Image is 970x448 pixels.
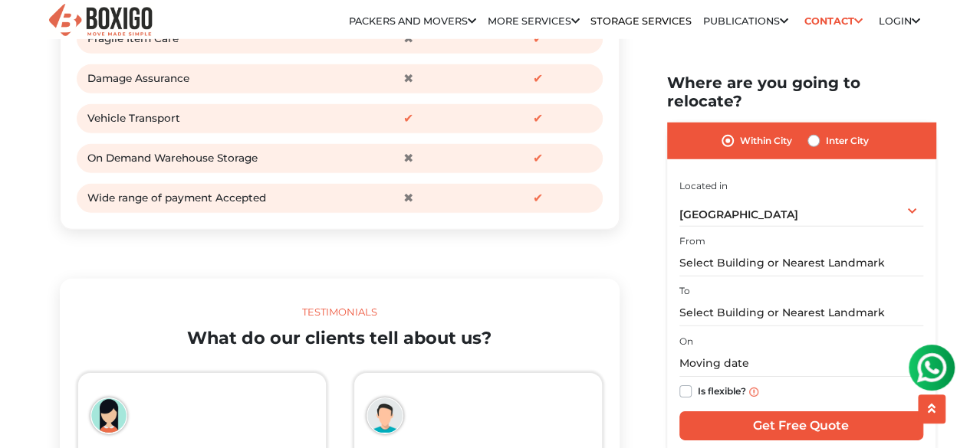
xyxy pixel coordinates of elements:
[527,67,550,90] span: ✔
[367,397,403,434] img: boxigo_girl_icon
[349,15,476,27] a: Packers and Movers
[396,147,419,170] span: ✖
[679,284,690,298] label: To
[71,305,608,320] div: Testimonials
[527,107,550,130] span: ✔
[918,394,945,423] button: scroll up
[590,15,692,27] a: Storage Services
[87,187,340,210] div: Wide range of payment Accepted
[527,187,550,210] span: ✔
[90,397,127,434] img: boxigo_girl_icon
[878,15,919,27] a: Login
[396,67,419,90] span: ✖
[679,335,693,348] label: On
[488,15,580,27] a: More services
[396,107,419,130] span: ✔
[527,147,550,170] span: ✔
[396,187,419,210] span: ✖
[679,411,923,440] input: Get Free Quote
[679,178,728,192] label: Located in
[679,208,798,221] span: [GEOGRAPHIC_DATA]
[703,15,788,27] a: Publications
[87,67,340,90] div: Damage Assurance
[679,350,923,377] input: Moving date
[679,234,705,248] label: From
[698,382,746,398] label: Is flexible?
[826,132,869,150] label: Inter City
[15,15,46,46] img: whatsapp-icon.svg
[47,2,154,40] img: Boxigo
[71,328,608,348] h2: What do our clients tell about us?
[679,299,923,326] input: Select Building or Nearest Landmark
[679,250,923,276] input: Select Building or Nearest Landmark
[799,9,867,33] a: Contact
[87,107,340,130] div: Vehicle Transport
[87,147,340,170] div: On Demand Warehouse Storage
[667,74,935,110] h2: Where are you going to relocate?
[749,387,758,396] img: info
[740,132,792,150] label: Within City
